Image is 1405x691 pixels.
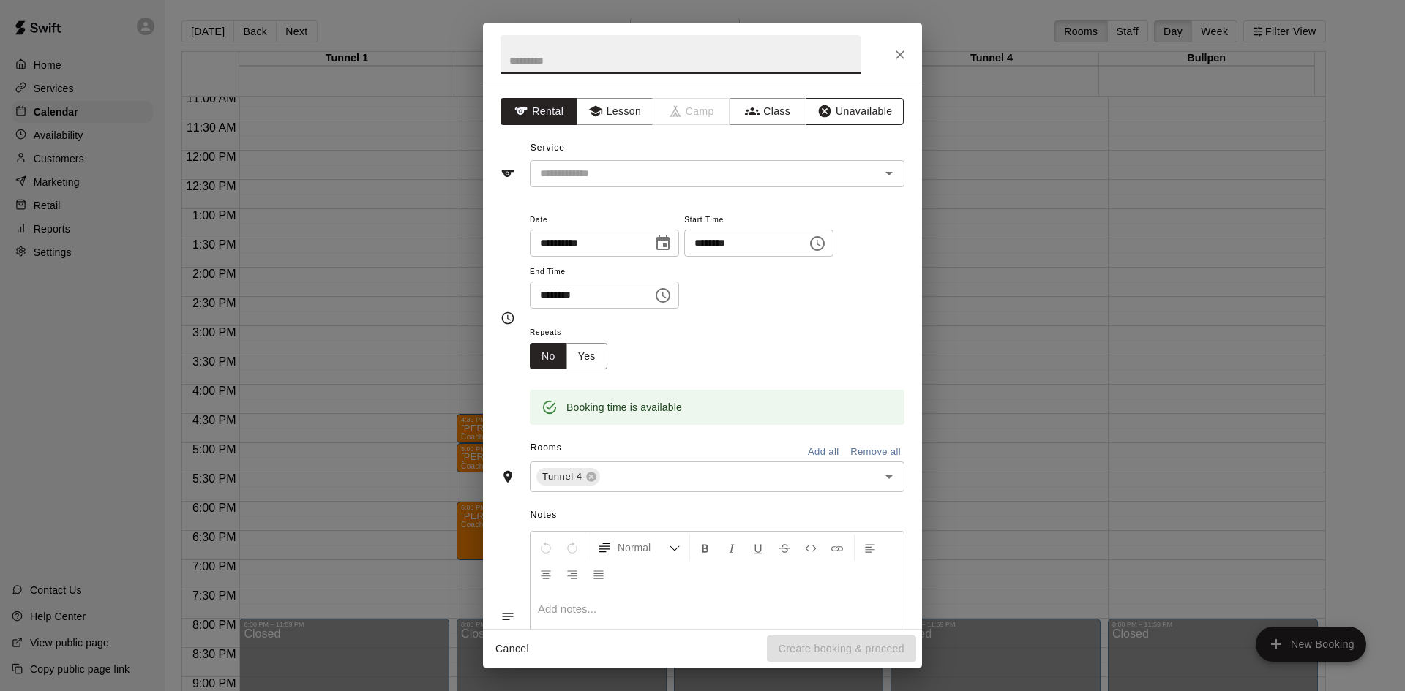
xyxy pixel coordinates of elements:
button: Format Italics [719,535,744,561]
svg: Rooms [501,469,515,484]
button: Choose date, selected date is Aug 20, 2025 [648,229,678,258]
button: Center Align [533,561,558,587]
span: Tunnel 4 [536,469,588,484]
button: Open [879,163,899,184]
button: Format Underline [746,535,771,561]
span: Date [530,211,679,230]
div: Tunnel 4 [536,468,600,486]
span: Service [531,143,565,153]
button: Unavailable [806,98,904,125]
div: outlined button group [530,343,607,370]
button: Format Bold [693,535,718,561]
button: Remove all [847,441,904,464]
button: No [530,343,567,370]
button: Left Align [858,535,883,561]
svg: Timing [501,311,515,325]
button: Choose time, selected time is 8:00 PM [648,281,678,310]
span: Camps can only be created in the Services page [653,98,730,125]
button: Undo [533,535,558,561]
span: End Time [530,263,679,282]
button: Open [879,467,899,487]
button: Cancel [489,635,536,662]
svg: Service [501,166,515,181]
span: Rooms [531,442,562,453]
div: Booking time is available [566,394,682,420]
button: Redo [560,535,585,561]
span: Notes [531,504,904,527]
button: Yes [566,343,607,370]
button: Close [887,42,913,68]
span: Repeats [530,323,619,343]
button: Right Align [560,561,585,587]
span: Start Time [684,211,833,230]
button: Formatting Options [591,535,686,561]
svg: Notes [501,609,515,624]
button: Class [730,98,806,125]
button: Add all [800,441,847,464]
button: Insert Link [825,535,850,561]
button: Insert Code [798,535,823,561]
button: Rental [501,98,577,125]
span: Normal [618,540,669,555]
button: Choose time, selected time is 10:00 AM [803,229,832,258]
button: Justify Align [586,561,611,587]
button: Format Strikethrough [772,535,797,561]
button: Lesson [577,98,653,125]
